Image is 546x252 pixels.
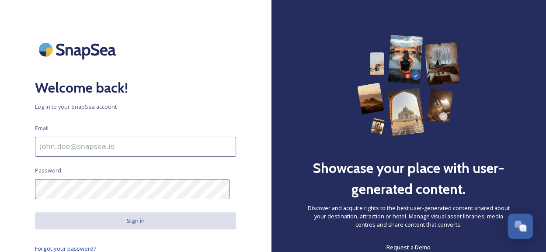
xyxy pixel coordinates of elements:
[35,212,236,229] button: Sign in
[357,35,460,136] img: 63b42ca75bacad526042e722_Group%20154-p-800.png
[306,204,511,229] span: Discover and acquire rights to the best user-generated content shared about your destination, att...
[35,103,236,111] span: Log in to your SnapSea account
[35,77,236,98] h2: Welcome back!
[35,35,122,64] img: SnapSea Logo
[35,124,49,132] span: Email
[35,166,61,175] span: Password
[35,137,236,157] input: john.doe@snapsea.io
[386,243,431,251] span: Request a Demo
[508,214,533,239] button: Open Chat
[306,158,511,200] h2: Showcase your place with user-generated content.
